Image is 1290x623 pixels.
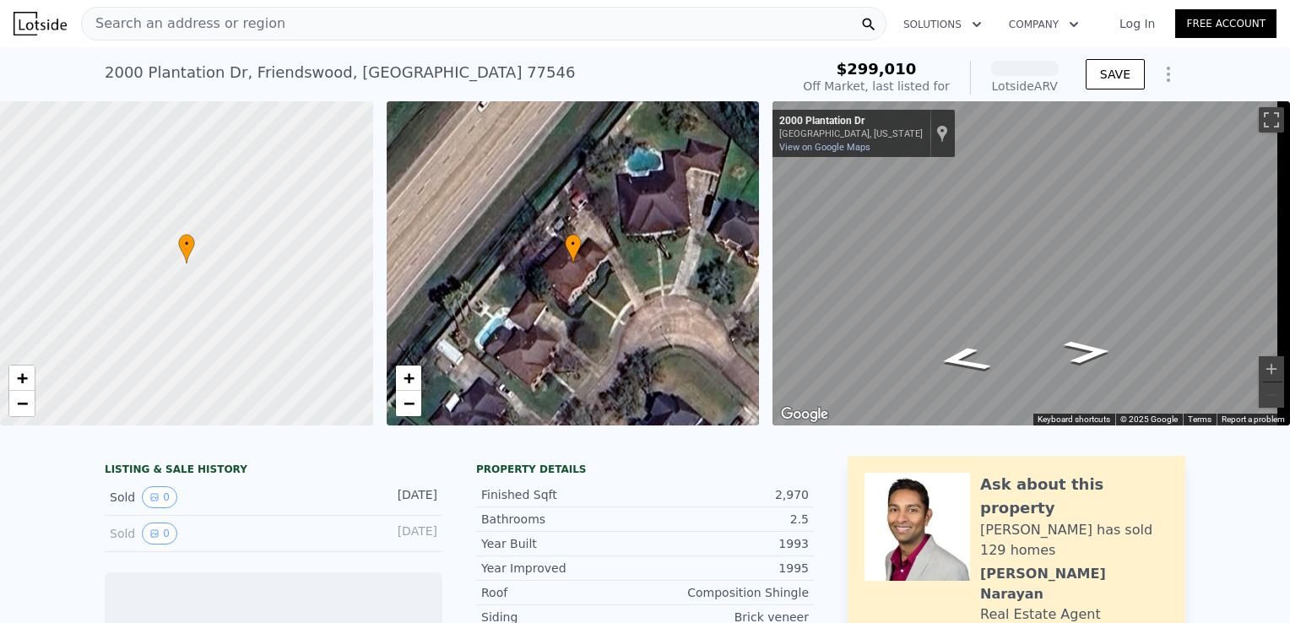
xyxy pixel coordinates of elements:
[17,367,28,388] span: +
[105,61,575,84] div: 2000 Plantation Dr , Friendswood , [GEOGRAPHIC_DATA] 77546
[1222,414,1285,424] a: Report a problem
[565,234,582,263] div: •
[779,128,923,139] div: [GEOGRAPHIC_DATA], [US_STATE]
[481,511,645,528] div: Bathrooms
[645,535,809,552] div: 1993
[779,115,923,128] div: 2000 Plantation Dr
[772,101,1290,425] div: Map
[362,523,437,544] div: [DATE]
[803,78,950,95] div: Off Market, last listed for
[9,366,35,391] a: Zoom in
[481,560,645,577] div: Year Improved
[1175,9,1276,38] a: Free Account
[995,9,1092,40] button: Company
[1188,414,1211,424] a: Terms (opens in new tab)
[396,366,421,391] a: Zoom in
[1259,107,1284,133] button: Toggle fullscreen view
[476,463,814,476] div: Property details
[914,341,1014,378] path: Go Southwest, Plantation Dr
[481,584,645,601] div: Roof
[779,142,870,153] a: View on Google Maps
[17,393,28,414] span: −
[178,236,195,252] span: •
[980,520,1168,561] div: [PERSON_NAME] has sold 129 homes
[110,486,260,508] div: Sold
[9,391,35,416] a: Zoom out
[403,367,414,388] span: +
[890,9,995,40] button: Solutions
[777,404,832,425] a: Open this area in Google Maps (opens a new window)
[1038,414,1110,425] button: Keyboard shortcuts
[1120,414,1178,424] span: © 2025 Google
[645,560,809,577] div: 1995
[565,236,582,252] span: •
[772,101,1290,425] div: Street View
[110,523,260,544] div: Sold
[14,12,67,35] img: Lotside
[1152,57,1185,91] button: Show Options
[936,124,948,143] a: Show location on map
[645,584,809,601] div: Composition Shingle
[645,511,809,528] div: 2.5
[1043,334,1132,369] path: Go Northeast, Plantation Dr
[481,535,645,552] div: Year Built
[777,404,832,425] img: Google
[991,78,1059,95] div: Lotside ARV
[1259,356,1284,382] button: Zoom in
[645,486,809,503] div: 2,970
[82,14,285,34] span: Search an address or region
[980,473,1168,520] div: Ask about this property
[481,486,645,503] div: Finished Sqft
[178,234,195,263] div: •
[142,486,177,508] button: View historical data
[1086,59,1145,89] button: SAVE
[105,463,442,479] div: LISTING & SALE HISTORY
[142,523,177,544] button: View historical data
[362,486,437,508] div: [DATE]
[1259,382,1284,408] button: Zoom out
[403,393,414,414] span: −
[837,60,917,78] span: $299,010
[396,391,421,416] a: Zoom out
[1099,15,1175,32] a: Log In
[980,564,1168,604] div: [PERSON_NAME] Narayan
